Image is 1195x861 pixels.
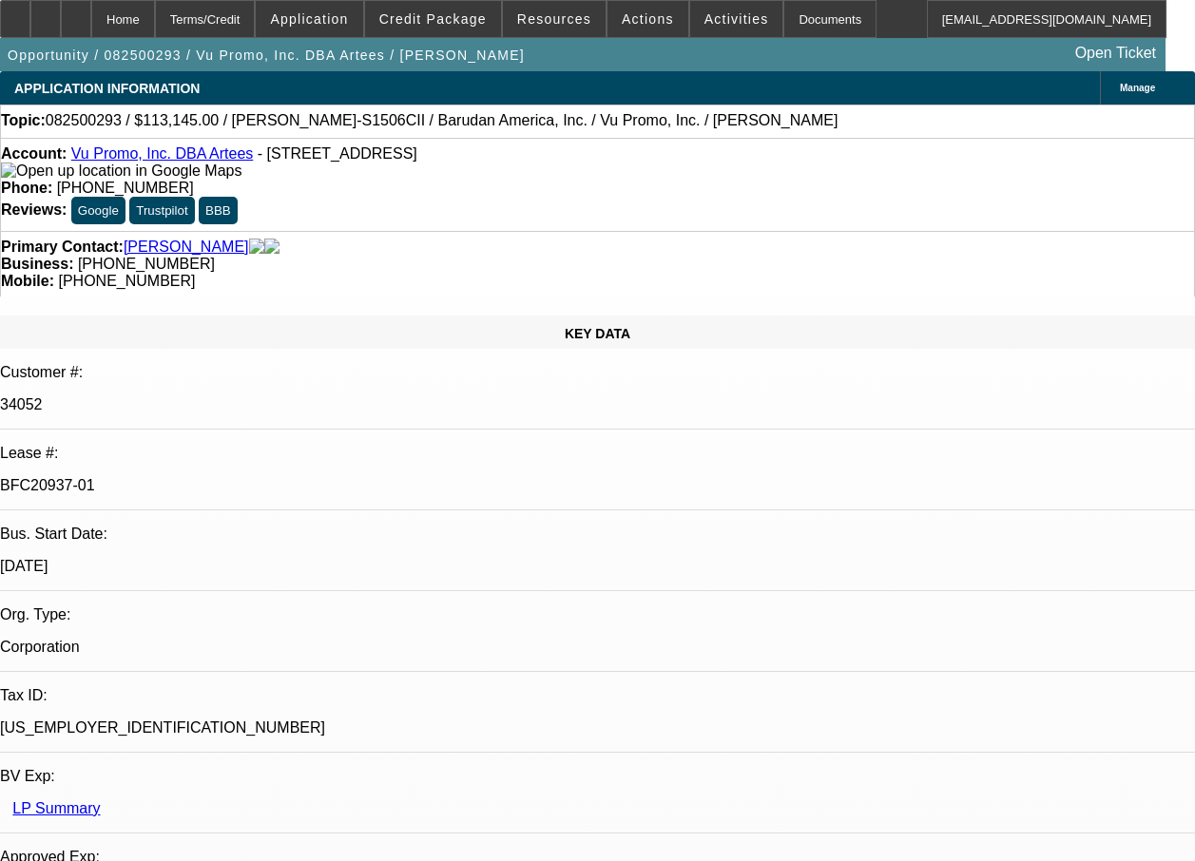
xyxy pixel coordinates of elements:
[1,180,52,196] strong: Phone:
[264,239,279,256] img: linkedin-icon.png
[249,239,264,256] img: facebook-icon.png
[1,256,73,272] strong: Business:
[78,256,215,272] span: [PHONE_NUMBER]
[503,1,606,37] button: Resources
[1,145,67,162] strong: Account:
[58,273,195,289] span: [PHONE_NUMBER]
[14,81,200,96] span: APPLICATION INFORMATION
[622,11,674,27] span: Actions
[365,1,501,37] button: Credit Package
[517,11,591,27] span: Resources
[1,163,241,180] img: Open up location in Google Maps
[270,11,348,27] span: Application
[71,145,254,162] a: Vu Promo, Inc. DBA Artees
[1068,37,1164,69] a: Open Ticket
[8,48,525,63] span: Opportunity / 082500293 / Vu Promo, Inc. DBA Artees / [PERSON_NAME]
[258,145,417,162] span: - [STREET_ADDRESS]
[1120,83,1155,93] span: Manage
[129,197,194,224] button: Trustpilot
[1,239,124,256] strong: Primary Contact:
[199,197,238,224] button: BBB
[256,1,362,37] button: Application
[1,273,54,289] strong: Mobile:
[565,326,630,341] span: KEY DATA
[379,11,487,27] span: Credit Package
[57,180,194,196] span: [PHONE_NUMBER]
[71,197,125,224] button: Google
[1,112,46,129] strong: Topic:
[690,1,783,37] button: Activities
[1,201,67,218] strong: Reviews:
[607,1,688,37] button: Actions
[1,163,241,179] a: View Google Maps
[46,112,838,129] span: 082500293 / $113,145.00 / [PERSON_NAME]-S1506CII / Barudan America, Inc. / Vu Promo, Inc. / [PERS...
[12,800,100,816] a: LP Summary
[124,239,249,256] a: [PERSON_NAME]
[704,11,769,27] span: Activities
